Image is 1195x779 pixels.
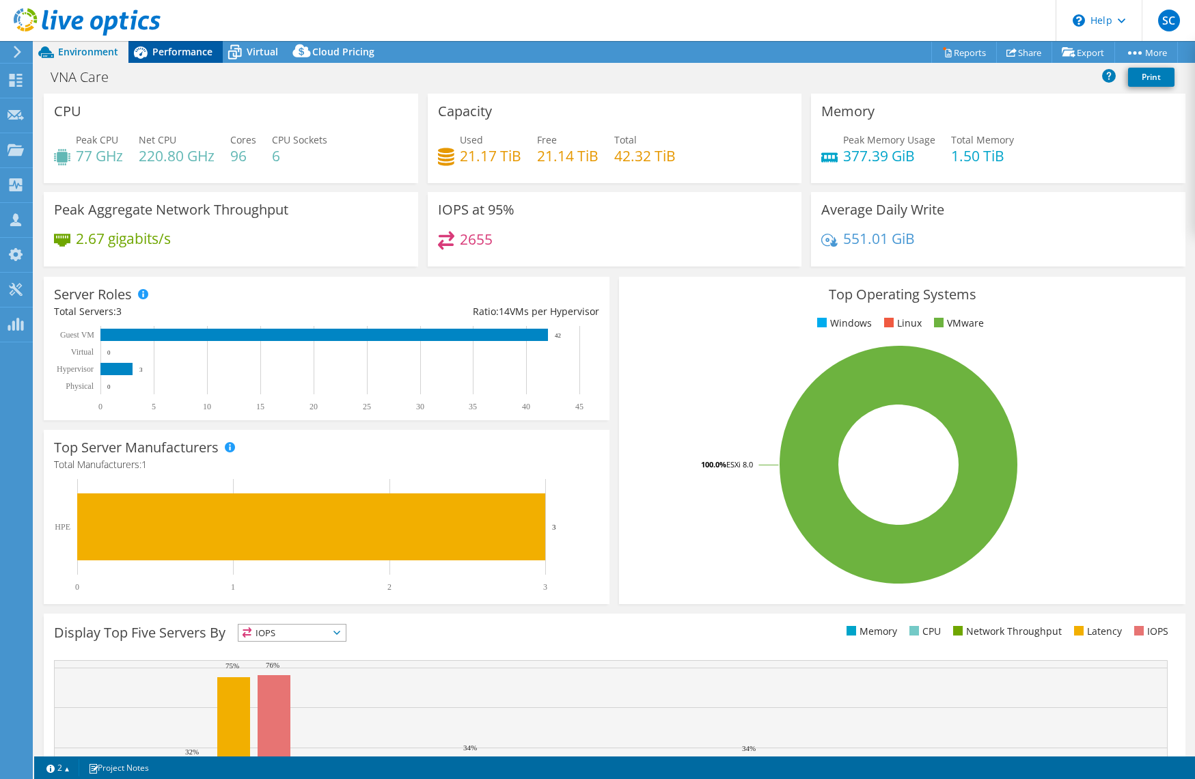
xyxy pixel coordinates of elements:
h4: 220.80 GHz [139,148,215,163]
li: Windows [814,316,872,331]
div: Total Servers: [54,304,327,319]
h4: 77 GHz [76,148,123,163]
span: Used [460,133,483,146]
h4: 2.67 gigabits/s [76,231,171,246]
text: 3 [543,582,547,592]
text: 34% [742,744,756,752]
h4: 42.32 TiB [614,148,676,163]
h4: 96 [230,148,256,163]
text: 5 [152,402,156,411]
li: CPU [906,624,941,639]
span: Environment [58,45,118,58]
text: Hypervisor [57,364,94,374]
text: 25 [363,402,371,411]
span: IOPS [238,625,346,641]
h4: 551.01 GiB [843,231,915,246]
text: 32% [185,748,199,756]
span: SC [1158,10,1180,31]
li: IOPS [1131,624,1168,639]
a: Reports [931,42,997,63]
text: 42 [555,332,561,339]
text: Physical [66,381,94,391]
span: CPU Sockets [272,133,327,146]
svg: \n [1073,14,1085,27]
a: Print [1128,68,1175,87]
h3: Top Server Manufacturers [54,440,219,455]
h3: Peak Aggregate Network Throughput [54,202,288,217]
text: 30 [416,402,424,411]
span: Cores [230,133,256,146]
text: 3 [552,523,556,531]
text: 1 [231,582,235,592]
h3: Average Daily Write [821,202,944,217]
h4: 6 [272,148,327,163]
text: 45 [575,402,583,411]
text: 76% [266,661,279,669]
h3: Memory [821,104,875,119]
span: 1 [141,458,147,471]
h4: Total Manufacturers: [54,457,599,472]
h4: 21.17 TiB [460,148,521,163]
span: Cloud Pricing [312,45,374,58]
h3: Top Operating Systems [629,287,1175,302]
text: 34% [463,743,477,752]
h4: 377.39 GiB [843,148,935,163]
h3: IOPS at 95% [438,202,514,217]
li: Network Throughput [950,624,1062,639]
div: Ratio: VMs per Hypervisor [327,304,599,319]
text: 0 [98,402,102,411]
h4: 2655 [460,232,493,247]
a: 2 [37,759,79,776]
span: Free [537,133,557,146]
h3: Capacity [438,104,492,119]
tspan: 100.0% [701,459,726,469]
span: Total [614,133,637,146]
text: 35 [469,402,477,411]
h4: 21.14 TiB [537,148,599,163]
span: Performance [152,45,212,58]
span: Peak CPU [76,133,118,146]
text: 15 [256,402,264,411]
span: Total Memory [951,133,1014,146]
li: Memory [843,624,897,639]
text: 20 [310,402,318,411]
span: Peak Memory Usage [843,133,935,146]
text: HPE [55,522,70,532]
a: More [1114,42,1178,63]
text: 40 [522,402,530,411]
text: Guest VM [60,330,94,340]
h3: CPU [54,104,81,119]
h1: VNA Care [44,70,130,85]
span: 14 [499,305,510,318]
li: Linux [881,316,922,331]
h3: Server Roles [54,287,132,302]
text: 10 [203,402,211,411]
tspan: ESXi 8.0 [726,459,753,469]
span: 3 [116,305,122,318]
li: VMware [931,316,984,331]
a: Export [1052,42,1115,63]
text: 0 [107,383,111,390]
text: 75% [225,661,239,670]
li: Latency [1071,624,1122,639]
span: Virtual [247,45,278,58]
h4: 1.50 TiB [951,148,1014,163]
text: 2 [387,582,392,592]
span: Net CPU [139,133,176,146]
text: 3 [139,366,143,373]
text: 0 [75,582,79,592]
a: Share [996,42,1052,63]
text: Virtual [71,347,94,357]
text: 0 [107,349,111,356]
a: Project Notes [79,759,159,776]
